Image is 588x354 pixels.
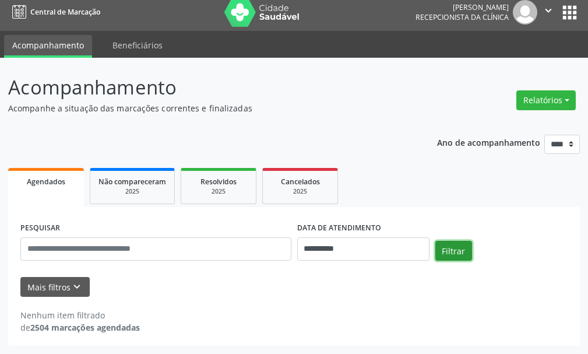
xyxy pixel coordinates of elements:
button: Relatórios [516,90,576,110]
span: Recepcionista da clínica [416,12,509,22]
a: Central de Marcação [8,2,100,22]
span: Não compareceram [98,177,166,187]
div: de [20,321,140,334]
div: 2025 [189,187,248,196]
i:  [542,4,555,17]
button: Mais filtroskeyboard_arrow_down [20,277,90,297]
div: 2025 [271,187,329,196]
span: Central de Marcação [30,7,100,17]
a: Beneficiários [104,35,171,55]
label: PESQUISAR [20,219,60,237]
span: Resolvidos [200,177,237,187]
i: keyboard_arrow_down [71,281,83,293]
p: Ano de acompanhamento [437,135,540,149]
p: Acompanhe a situação das marcações correntes e finalizadas [8,102,409,114]
strong: 2504 marcações agendadas [30,322,140,333]
p: Acompanhamento [8,73,409,102]
span: Agendados [27,177,65,187]
a: Acompanhamento [4,35,92,58]
button: Filtrar [435,241,472,261]
div: 2025 [98,187,166,196]
button: apps [559,2,580,23]
label: DATA DE ATENDIMENTO [297,219,381,237]
div: [PERSON_NAME] [416,2,509,12]
div: Nenhum item filtrado [20,309,140,321]
span: Cancelados [281,177,320,187]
